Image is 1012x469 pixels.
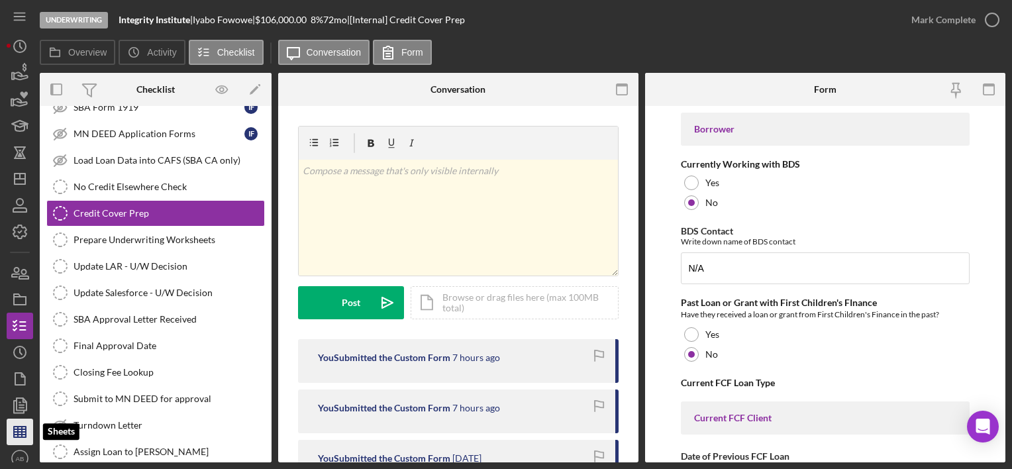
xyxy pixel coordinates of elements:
[74,393,264,404] div: Submit to MN DEED for approval
[147,47,176,58] label: Activity
[452,453,481,464] time: 2025-08-20 00:33
[46,439,265,465] a: Assign Loan to [PERSON_NAME]
[373,40,432,65] button: Form
[694,413,956,423] div: Current FCF Client
[318,453,450,464] div: You Submitted the Custom Form
[46,253,265,280] a: Update LAR - U/W Decision
[74,340,264,351] div: Final Approval Date
[307,47,362,58] label: Conversation
[681,450,789,462] label: Date of Previous FCF Loan
[681,308,969,321] div: Have they received a loan or grant from First Children's Finance in the past?
[74,261,264,272] div: Update LAR - U/W Decision
[244,101,258,114] div: I F
[189,40,264,65] button: Checklist
[119,14,190,25] b: Integrity Institute
[318,352,450,363] div: You Submitted the Custom Form
[74,287,264,298] div: Update Salesforce - U/W Decision
[40,40,115,65] button: Overview
[705,197,718,208] label: No
[452,352,500,363] time: 2025-08-20 20:13
[967,411,999,443] div: Open Intercom Messenger
[46,412,265,439] a: Turndown Letter
[347,15,465,25] div: | [Internal] Credit Cover Prep
[694,124,956,134] div: Borrower
[705,349,718,360] label: No
[74,367,264,378] div: Closing Fee Lookup
[74,208,264,219] div: Credit Cover Prep
[46,359,265,386] a: Closing Fee Lookup
[136,84,175,95] div: Checklist
[74,446,264,457] div: Assign Loan to [PERSON_NAME]
[323,15,347,25] div: 72 mo
[74,234,264,245] div: Prepare Underwriting Worksheets
[46,174,265,200] a: No Credit Elsewhere Check
[681,159,969,170] div: Currently Working with BDS
[46,147,265,174] a: Load Loan Data into CAFS (SBA CA only)
[298,286,404,319] button: Post
[16,455,25,462] text: AB
[318,403,450,413] div: You Submitted the Custom Form
[119,15,193,25] div: |
[46,200,265,227] a: Credit Cover Prep
[814,84,836,95] div: Form
[46,227,265,253] a: Prepare Underwriting Worksheets
[119,40,185,65] button: Activity
[193,15,255,25] div: Iyabo Fowowe |
[311,15,323,25] div: 8 %
[705,178,719,188] label: Yes
[244,127,258,140] div: I F
[681,225,733,236] label: BDS Contact
[452,403,500,413] time: 2025-08-20 20:00
[74,182,264,192] div: No Credit Elsewhere Check
[342,286,360,319] div: Post
[911,7,976,33] div: Mark Complete
[681,378,969,388] div: Current FCF Loan Type
[46,306,265,333] a: SBA Approval Letter Received
[68,47,107,58] label: Overview
[46,121,265,147] a: MN DEED Application FormsIF
[40,12,108,28] div: Underwriting
[681,236,969,246] div: Write down name of BDS contact
[217,47,255,58] label: Checklist
[74,420,264,431] div: Turndown Letter
[681,297,969,308] div: Past Loan or Grant with First Children's FInance
[46,333,265,359] a: Final Approval Date
[74,155,264,166] div: Load Loan Data into CAFS (SBA CA only)
[278,40,370,65] button: Conversation
[401,47,423,58] label: Form
[74,102,244,113] div: SBA Form 1919
[74,129,244,139] div: MN DEED Application Forms
[255,15,311,25] div: $106,000.00
[46,94,265,121] a: SBA Form 1919IF
[46,280,265,306] a: Update Salesforce - U/W Decision
[898,7,1005,33] button: Mark Complete
[705,329,719,340] label: Yes
[430,84,485,95] div: Conversation
[74,314,264,325] div: SBA Approval Letter Received
[46,386,265,412] a: Submit to MN DEED for approval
